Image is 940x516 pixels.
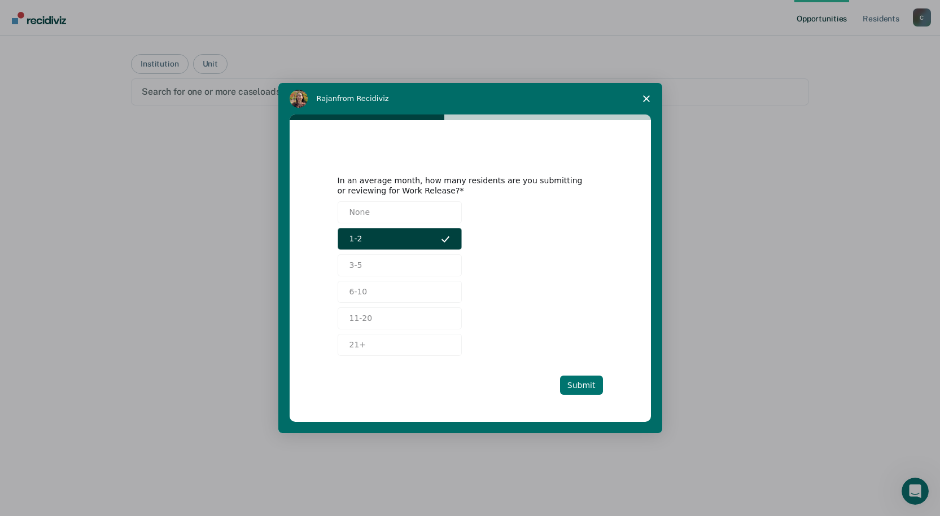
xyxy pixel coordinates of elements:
[560,376,603,395] button: Submit
[349,233,362,245] span: 1-2
[290,90,308,108] img: Profile image for Rajan
[338,281,462,303] button: 6-10
[317,94,338,103] span: Rajan
[349,206,370,218] span: None
[338,228,462,250] button: 1-2
[338,307,462,329] button: 11-20
[349,339,366,351] span: 21+
[338,175,586,196] div: In an average month, how many residents are you submitting or reviewing for Work Release?
[338,334,462,356] button: 21+
[631,83,662,114] span: Close survey
[349,259,362,271] span: 3-5
[338,254,462,276] button: 3-5
[337,94,389,103] span: from Recidiviz
[338,201,462,223] button: None
[349,312,373,324] span: 11-20
[349,286,368,298] span: 6-10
